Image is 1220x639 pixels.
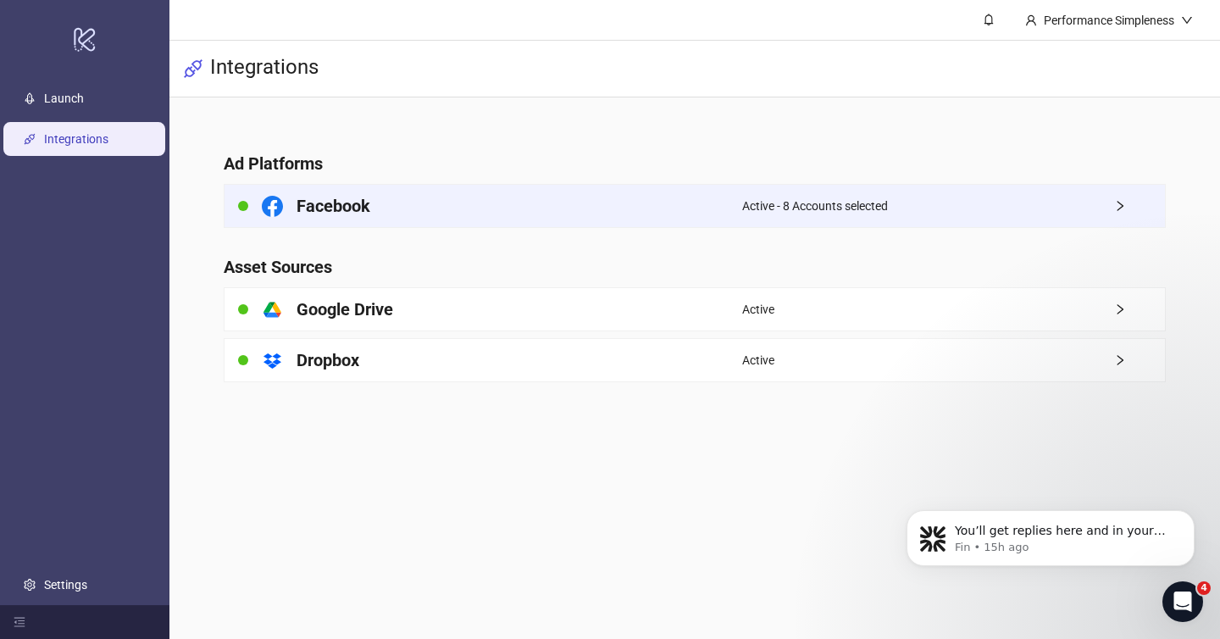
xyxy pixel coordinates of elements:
span: Active - 8 Accounts selected [742,197,888,215]
h4: Ad Platforms [224,152,1167,175]
a: DropboxActiveright [224,338,1167,382]
h3: Integrations [210,54,319,83]
a: Launch [44,92,84,105]
span: menu-fold [14,616,25,628]
span: right [1114,303,1165,315]
h4: Google Drive [297,297,393,321]
a: Settings [44,578,87,592]
span: Active [742,351,774,370]
span: right [1114,354,1165,366]
span: down [1181,14,1193,26]
a: FacebookActive - 8 Accounts selectedright [224,184,1167,228]
iframe: Intercom notifications message [881,475,1220,593]
h4: Asset Sources [224,255,1167,279]
span: Active [742,300,774,319]
div: Performance Simpleness [1037,11,1181,30]
span: right [1114,200,1165,212]
iframe: Intercom live chat [1162,581,1203,622]
h4: Dropbox [297,348,359,372]
h4: Facebook [297,194,370,218]
span: 4 [1197,581,1211,595]
span: user [1025,14,1037,26]
span: bell [983,14,995,25]
span: api [183,58,203,79]
a: Google DriveActiveright [224,287,1167,331]
a: Integrations [44,132,108,146]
